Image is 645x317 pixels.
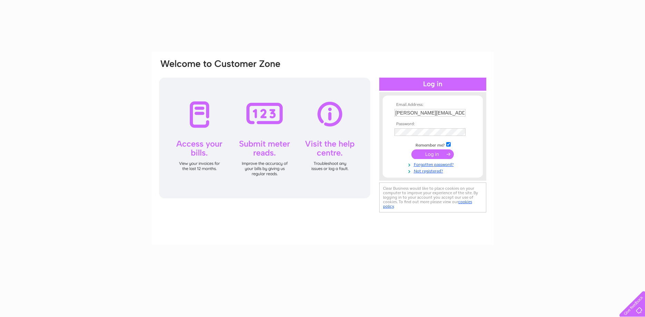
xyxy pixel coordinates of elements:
[393,102,473,107] th: Email Address:
[411,149,454,159] input: Submit
[393,141,473,148] td: Remember me?
[394,167,473,174] a: Not registered?
[393,122,473,127] th: Password:
[394,161,473,167] a: Forgotten password?
[379,182,486,212] div: Clear Business would like to place cookies on your computer to improve your experience of the sit...
[383,199,472,209] a: cookies policy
